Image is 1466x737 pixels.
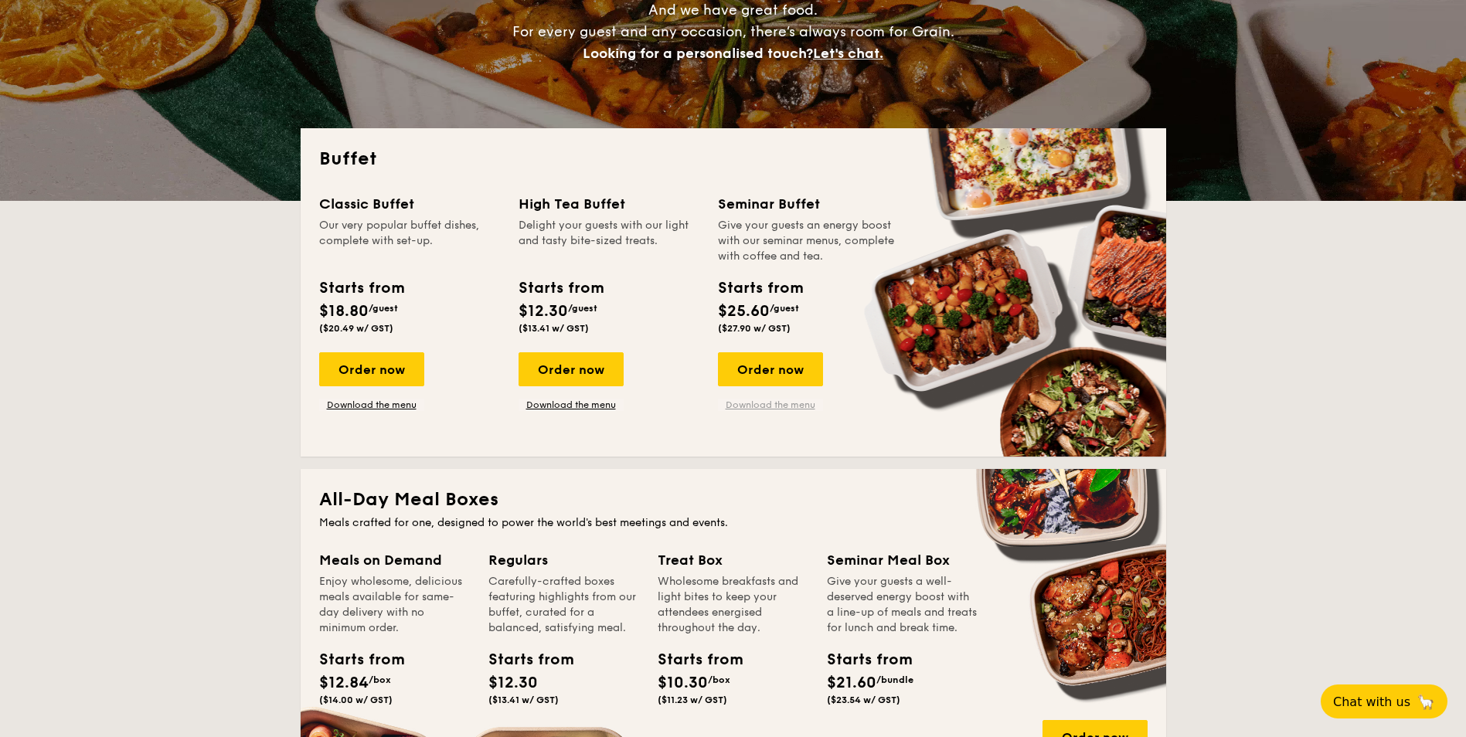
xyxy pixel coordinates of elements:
[488,674,538,692] span: $12.30
[319,549,470,571] div: Meals on Demand
[319,648,389,671] div: Starts from
[1333,695,1410,709] span: Chat with us
[519,399,624,411] a: Download the menu
[319,193,500,215] div: Classic Buffet
[319,323,393,334] span: ($20.49 w/ GST)
[583,45,813,62] span: Looking for a personalised touch?
[319,574,470,636] div: Enjoy wholesome, delicious meals available for same-day delivery with no minimum order.
[519,302,568,321] span: $12.30
[1417,693,1435,711] span: 🦙
[319,399,424,411] a: Download the menu
[658,648,727,671] div: Starts from
[319,674,369,692] span: $12.84
[718,352,823,386] div: Order now
[827,549,978,571] div: Seminar Meal Box
[519,323,589,334] span: ($13.41 w/ GST)
[488,549,639,571] div: Regulars
[319,218,500,264] div: Our very popular buffet dishes, complete with set-up.
[319,277,403,300] div: Starts from
[568,303,597,314] span: /guest
[658,695,727,705] span: ($11.23 w/ GST)
[658,674,708,692] span: $10.30
[718,218,899,264] div: Give your guests an energy boost with our seminar menus, complete with coffee and tea.
[488,648,558,671] div: Starts from
[369,303,398,314] span: /guest
[488,574,639,636] div: Carefully-crafted boxes featuring highlights from our buffet, curated for a balanced, satisfying ...
[770,303,799,314] span: /guest
[319,147,1148,172] h2: Buffet
[319,695,393,705] span: ($14.00 w/ GST)
[718,323,791,334] span: ($27.90 w/ GST)
[319,352,424,386] div: Order now
[319,302,369,321] span: $18.80
[488,695,559,705] span: ($13.41 w/ GST)
[319,515,1148,531] div: Meals crafted for one, designed to power the world's best meetings and events.
[718,399,823,411] a: Download the menu
[1321,684,1447,718] button: Chat with us🦙
[813,45,883,62] span: Let's chat.
[827,674,876,692] span: $21.60
[876,674,913,685] span: /bundle
[512,2,954,62] span: And we have great food. For every guest and any occasion, there’s always room for Grain.
[718,277,802,300] div: Starts from
[718,193,899,215] div: Seminar Buffet
[519,277,603,300] div: Starts from
[519,193,699,215] div: High Tea Buffet
[827,695,900,705] span: ($23.54 w/ GST)
[718,302,770,321] span: $25.60
[519,218,699,264] div: Delight your guests with our light and tasty bite-sized treats.
[708,674,730,685] span: /box
[369,674,391,685] span: /box
[319,487,1148,512] h2: All-Day Meal Boxes
[658,549,808,571] div: Treat Box
[827,648,896,671] div: Starts from
[519,352,624,386] div: Order now
[827,574,978,636] div: Give your guests a well-deserved energy boost with a line-up of meals and treats for lunch and br...
[658,574,808,636] div: Wholesome breakfasts and light bites to keep your attendees energised throughout the day.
